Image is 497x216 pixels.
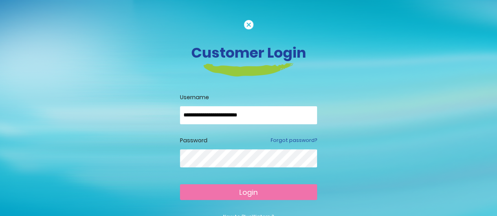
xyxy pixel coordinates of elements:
label: Password [180,136,207,145]
button: Login [180,184,317,200]
img: cancel [244,20,253,29]
h3: Customer Login [31,44,467,61]
label: Username [180,93,317,102]
img: login-heading-border.png [204,63,293,76]
a: Forgot password? [271,137,317,144]
span: Login [239,187,258,197]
